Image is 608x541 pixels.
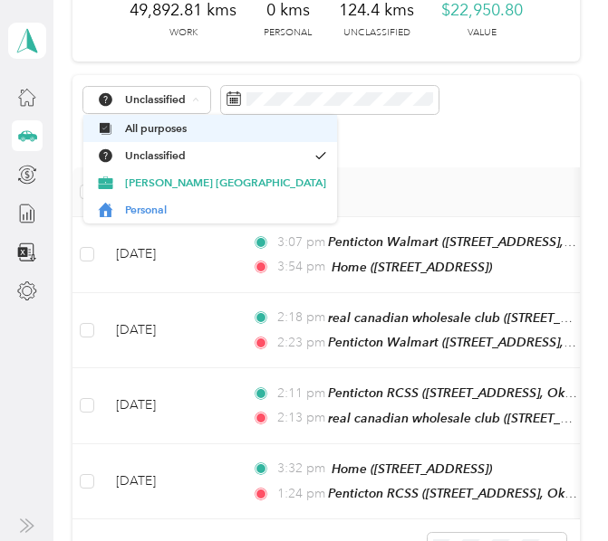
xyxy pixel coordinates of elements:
span: 3:07 pm [277,233,322,252]
span: 2:18 pm [277,308,322,327]
p: Value [468,26,497,40]
span: Personal [125,202,326,218]
td: [DATE] [101,444,237,520]
span: [PERSON_NAME] [GEOGRAPHIC_DATA] [125,175,326,191]
span: 3:32 pm [277,459,325,479]
td: [DATE] [101,293,237,369]
p: Unclassified [343,26,410,40]
span: 2:23 pm [277,333,322,353]
span: 2:13 pm [277,408,322,428]
span: 2:11 pm [277,384,322,403]
span: Home ([STREET_ADDRESS]) [332,461,492,476]
td: [DATE] [101,368,237,444]
span: Unclassified [125,94,187,105]
p: Work [169,26,198,40]
p: Personal [264,26,312,40]
span: Home ([STREET_ADDRESS]) [332,260,492,274]
span: 3:54 pm [277,257,325,277]
iframe: Everlance-gr Chat Button Frame [507,440,608,541]
span: All purposes [125,120,326,137]
span: 1:24 pm [277,484,322,504]
span: Unclassified [125,147,309,164]
td: [DATE] [101,217,237,293]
